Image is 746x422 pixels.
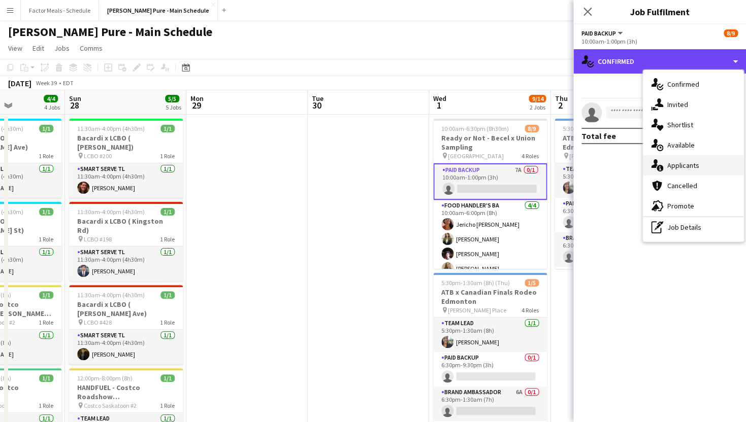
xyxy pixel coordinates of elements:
[8,44,22,53] span: View
[555,163,668,198] app-card-role: Team Lead1/15:30pm-12:30am (7h)[PERSON_NAME]
[448,306,506,314] span: [PERSON_NAME] Place
[44,103,60,111] div: 4 Jobs
[69,202,183,281] div: 11:30am-4:00pm (4h30m)1/1Bacardi x LCBO ( Kingston Rd) LCBO #1981 RoleSmart Serve TL1/111:30am-4:...
[84,235,112,243] span: LCBO #198
[310,99,323,111] span: 30
[77,291,145,299] span: 11:30am-4:00pm (4h30m)
[39,374,53,382] span: 1/1
[569,152,628,160] span: [PERSON_NAME] Place
[69,330,183,364] app-card-role: Smart Serve TL1/111:30am-4:00pm (4h30m)[PERSON_NAME]
[433,288,547,306] h3: ATB x Canadian Finals Rodeo Edmonton
[160,152,175,160] span: 1 Role
[667,161,699,170] span: Applicants
[77,125,145,132] span: 11:30am-4:00pm (4h30m)
[433,119,547,269] app-job-card: 10:00am-6:30pm (8h30m)8/9Ready or Not - Becel x Union Sampling [GEOGRAPHIC_DATA]4 RolesPaid Backu...
[39,235,53,243] span: 1 Role
[160,125,175,132] span: 1/1
[69,247,183,281] app-card-role: Smart Serve TL1/111:30am-4:00pm (4h30m)[PERSON_NAME]
[63,79,74,87] div: EDT
[28,42,48,55] a: Edit
[68,99,81,111] span: 28
[573,49,746,74] div: Confirmed
[667,181,697,190] span: Cancelled
[160,319,175,326] span: 1 Role
[50,42,74,55] a: Jobs
[189,99,204,111] span: 29
[84,319,112,326] span: LCBO #428
[581,131,616,141] div: Total fee
[8,24,212,40] h1: [PERSON_NAME] Pure - Main Schedule
[667,201,694,210] span: Promote
[433,133,547,152] h3: Ready or Not - Becel x Union Sampling
[433,318,547,352] app-card-role: Team Lead1/15:30pm-1:30am (8h)[PERSON_NAME]
[69,285,183,364] app-job-card: 11:30am-4:00pm (4h30m)1/1Bacardi x LCBO ( [PERSON_NAME] Ave) LCBO #4281 RoleSmart Serve TL1/111:3...
[165,95,179,102] span: 5/5
[69,163,183,198] app-card-role: Smart Serve TL1/111:30am-4:00pm (4h30m)[PERSON_NAME]
[39,319,53,326] span: 1 Role
[573,5,746,18] h3: Job Fulfilment
[529,95,546,102] span: 9/14
[69,217,183,235] h3: Bacardi x LCBO ( Kingston Rd)
[555,232,668,267] app-card-role: Brand Ambassador1A0/16:30pm-12:30am (6h)
[522,152,539,160] span: 4 Roles
[21,1,99,20] button: Factor Meals - Schedule
[555,94,567,103] span: Thu
[643,217,743,237] div: Job Details
[34,79,59,87] span: Week 39
[39,402,53,409] span: 1 Role
[581,29,616,37] span: Paid Backup
[432,99,446,111] span: 1
[190,94,204,103] span: Mon
[4,42,26,55] a: View
[160,291,175,299] span: 1/1
[166,103,181,111] div: 5 Jobs
[160,208,175,216] span: 1/1
[39,208,53,216] span: 1/1
[69,119,183,198] app-job-card: 11:30am-4:00pm (4h30m)1/1Bacardi x LCBO ( [PERSON_NAME]) LCBO #2001 RoleSmart Serve TL1/111:30am-...
[84,402,137,409] span: Costco Saskatoon #2
[441,279,510,287] span: 5:30pm-1:30am (8h) (Thu)
[529,103,545,111] div: 2 Jobs
[581,29,624,37] button: Paid Backup
[441,125,509,132] span: 10:00am-6:30pm (8h30m)
[39,125,53,132] span: 1/1
[555,198,668,232] app-card-role: Paid Backup0/16:30pm-9:30pm (3h)
[8,78,31,88] div: [DATE]
[433,386,547,421] app-card-role: Brand Ambassador6A0/16:30pm-1:30am (7h)
[581,38,738,45] div: 10:00am-1:00pm (3h)
[84,152,112,160] span: LCBO #200
[54,44,70,53] span: Jobs
[522,306,539,314] span: 4 Roles
[667,80,699,89] span: Confirmed
[77,208,145,216] span: 11:30am-4:00pm (4h30m)
[33,44,44,53] span: Edit
[433,352,547,386] app-card-role: Paid Backup0/16:30pm-9:30pm (3h)
[555,267,668,316] app-card-role: Brand Ambassador0/2
[433,200,547,278] app-card-role: Food Handler's BA4/410:00am-6:00pm (8h)Jericho [PERSON_NAME][PERSON_NAME][PERSON_NAME][PERSON_NAME]
[525,279,539,287] span: 1/5
[433,163,547,200] app-card-role: Paid Backup7A0/110:00am-1:00pm (3h)
[160,235,175,243] span: 1 Role
[724,29,738,37] span: 8/9
[563,125,630,132] span: 5:30pm-12:30am (7h) (Fri)
[667,140,695,150] span: Available
[433,94,446,103] span: Wed
[555,119,668,269] app-job-card: 5:30pm-12:30am (7h) (Fri)1/5ATB x Canadian Finals Rodeo Edmonton [PERSON_NAME] Place4 RolesTeam L...
[448,152,504,160] span: [GEOGRAPHIC_DATA]
[667,100,688,109] span: Invited
[39,152,53,160] span: 1 Role
[69,133,183,152] h3: Bacardi x LCBO ( [PERSON_NAME])
[69,300,183,318] h3: Bacardi x LCBO ( [PERSON_NAME] Ave)
[69,94,81,103] span: Sun
[69,383,183,401] h3: HANDFUEL - Costco Roadshow [GEOGRAPHIC_DATA], [GEOGRAPHIC_DATA]
[555,133,668,152] h3: ATB x Canadian Finals Rodeo Edmonton
[39,291,53,299] span: 1/1
[525,125,539,132] span: 8/9
[160,402,175,409] span: 1 Role
[553,99,567,111] span: 2
[160,374,175,382] span: 1/1
[44,95,58,102] span: 4/4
